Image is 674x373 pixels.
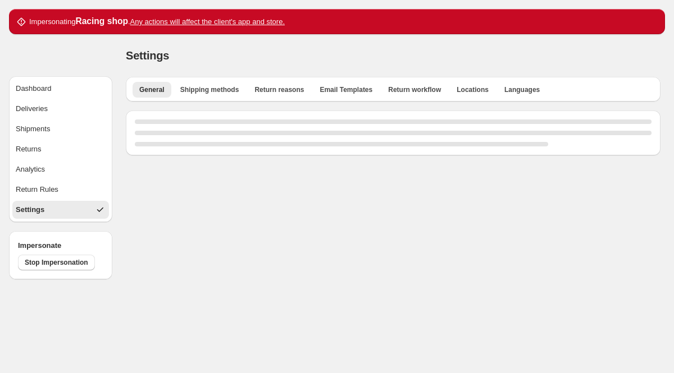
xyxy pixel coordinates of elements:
[12,100,109,118] button: Deliveries
[16,164,45,175] div: Analytics
[29,16,285,27] p: Impersonating .
[126,49,169,62] span: Settings
[12,140,109,158] button: Returns
[320,85,372,94] span: Email Templates
[16,123,50,135] div: Shipments
[75,16,128,26] strong: Racing shop
[12,80,109,98] button: Dashboard
[12,160,109,178] button: Analytics
[16,83,52,94] div: Dashboard
[18,240,103,251] h4: Impersonate
[25,258,88,267] span: Stop Impersonation
[254,85,304,94] span: Return reasons
[16,204,44,215] div: Settings
[12,181,109,199] button: Return Rules
[457,85,489,94] span: Locations
[16,103,48,114] div: Deliveries
[504,85,540,94] span: Languages
[388,85,441,94] span: Return workflow
[12,201,109,219] button: Settings
[139,85,165,94] span: General
[16,144,42,155] div: Returns
[16,184,58,195] div: Return Rules
[12,120,109,138] button: Shipments
[130,17,285,26] u: Any actions will affect the client's app and store.
[180,85,239,94] span: Shipping methods
[18,255,95,270] button: Stop Impersonation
